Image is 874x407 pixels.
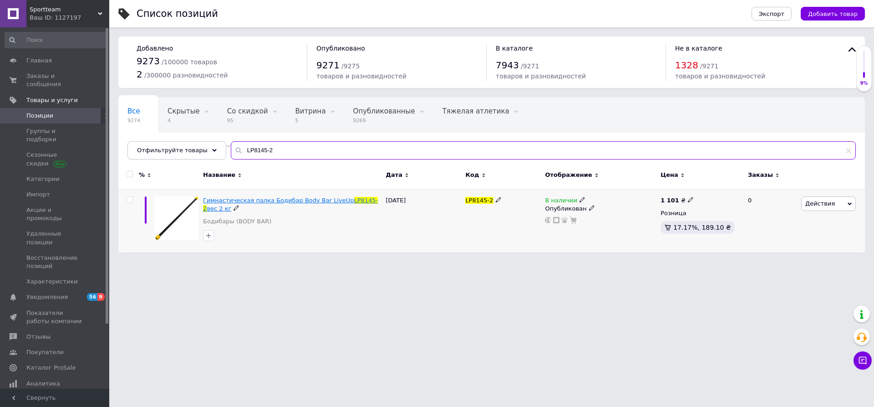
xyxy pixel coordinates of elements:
span: В каталоге [496,45,533,52]
span: Отфильтруйте товары [137,147,208,154]
span: товаров и разновидностей [316,72,407,80]
span: 1328 [675,60,698,71]
span: Акции и промокоды [26,206,84,222]
span: Sportteam [30,5,98,14]
span: 95 [227,117,268,124]
span: 2 [137,69,142,80]
span: 9271 [316,60,340,71]
span: Не в каталоге [675,45,722,52]
span: Аналитика [26,380,60,388]
span: Название [203,171,235,179]
span: 7943 [496,60,519,71]
div: 9% [857,80,871,87]
img: Гимнастическая палка Бодибар Body Bar LiveUp LP8145-2 вес 2 кг [155,196,198,240]
span: Заказы [748,171,773,179]
span: 17.17%, 189.10 ₴ [673,224,731,231]
div: ₴ [661,196,694,205]
span: Каталог ProSale [26,364,76,372]
span: Импорт [26,191,50,199]
span: Опубликованные [353,107,415,115]
span: Покупатели [26,348,64,356]
span: Сезонные скидки [26,151,84,167]
span: Отображение [545,171,592,179]
span: 5 [295,117,326,124]
button: Добавить товар [801,7,865,21]
input: Поиск [5,32,107,48]
span: / 100000 товаров [162,58,217,66]
b: 1 101 [661,197,679,204]
span: Гимнастическая палка Бодибар Body Bar LiveUp [203,197,354,204]
span: Тяжелая атлетика [442,107,509,115]
button: Экспорт [752,7,792,21]
span: Уведомления [26,293,68,301]
span: Батуты для фитнеса, Ба... [127,142,222,150]
div: Батуты для фитнеса, Батуты для фитнеса и детские, Батуты для фитнеса, Батуты детские, Аксессуары ... [118,132,240,167]
span: Главная [26,57,52,65]
span: Экспорт [759,10,784,17]
span: товаров и разновидностей [496,72,586,80]
span: 9 [97,293,105,301]
span: товаров и разновидностей [675,72,765,80]
span: Дата [386,171,402,179]
span: Добавлено [137,45,173,52]
span: 56 [87,293,97,301]
span: Заказы и сообщения [26,72,84,88]
span: Удаленные позиции [26,230,84,246]
a: Бодибары (BODY BAR) [203,217,271,226]
span: Код [465,171,479,179]
input: Поиск по названию позиции, артикулу и поисковым запросам [231,141,856,160]
span: / 9271 [700,62,718,70]
span: Категории [26,175,60,183]
span: / 300000 разновидностей [144,72,228,79]
span: 9274 [127,117,140,124]
span: Отзывы [26,333,51,341]
span: Действия [805,200,835,207]
span: Характеристики [26,278,78,286]
span: Группы и подборки [26,127,84,144]
span: 9273 [137,56,160,67]
span: 9269 [353,117,415,124]
span: LP8145-2 [203,197,378,212]
div: [DATE] [383,189,463,252]
span: Восстановление позиций [26,254,84,270]
span: Позиции [26,112,53,120]
span: Все [127,107,140,115]
div: Розница [661,209,740,217]
span: Опубликовано [316,45,365,52]
span: В наличии [545,197,577,206]
span: вес 2 кг [207,205,231,212]
span: / 9275 [341,62,360,70]
span: Добавить товар [808,10,858,17]
a: Гимнастическая палка Бодибар Body Bar LiveUpLP8145-2вес 2 кг [203,197,378,212]
button: Чат с покупателем [854,351,872,370]
span: 4 [168,117,200,124]
div: Список позиций [137,9,218,19]
div: Опубликован [545,205,656,213]
span: Цена [661,171,678,179]
span: LP8145-2 [465,197,493,204]
span: % [139,171,145,179]
span: Со скидкой [227,107,268,115]
div: Ваш ID: 1127197 [30,14,109,22]
span: / 9271 [521,62,539,70]
div: 0 [742,189,799,252]
span: Скрытые [168,107,200,115]
span: Витрина [295,107,326,115]
span: Товары и услуги [26,96,78,104]
span: Показатели работы компании [26,309,84,325]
